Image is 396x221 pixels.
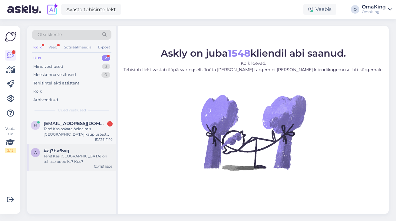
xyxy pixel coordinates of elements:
[199,78,308,187] img: Vestlus pole aktiivne
[5,126,15,136] font: Vaata siia
[362,9,379,14] font: OmaKing
[250,47,346,59] font: kliendil abi saanud.
[38,32,62,37] font: Otsi kliente
[33,97,58,102] font: Arhiveeritud
[34,123,37,127] font: h
[109,122,111,126] font: 1
[44,148,69,153] font: #aj3hv6wg
[104,72,107,77] font: 0
[48,45,57,49] font: Veeb
[33,89,42,94] font: Kõik
[33,72,76,77] font: Meeskonna vestlused
[98,45,110,49] font: E-post
[354,7,357,12] font: O
[33,45,42,49] font: Kõik
[9,148,14,153] font: / 3
[315,6,332,12] font: Veebis
[228,47,250,59] font: 1548
[105,64,107,69] font: 3
[46,3,59,16] img: avastamis-tehisintellekt
[58,108,86,112] font: Uued vestlused
[105,55,107,60] font: 2
[7,148,9,153] font: 2
[33,64,63,69] font: Minu vestlused
[362,4,386,10] font: OmaKing
[124,67,383,72] font: Tehisintellekt vastab ööpäevaringselt. Tööta [PERSON_NAME] targemini [PERSON_NAME] kliendikogemus...
[362,5,392,14] a: OmaKingOmaKing
[44,121,107,126] span: hanshendrikmikk+omahing@gmail.com
[44,154,107,164] font: Tere! Kas [GEOGRAPHIC_DATA] on tehase pood ka? Kus?
[61,4,121,15] a: Avasta tehisintellekt
[44,127,109,147] font: Tere! Kas oskate öelda mis [GEOGRAPHIC_DATA] kauplustest võiks OmaKing Sport sisetallad müügis olla?
[95,137,113,141] font: [DATE] 11:10
[34,150,37,155] font: a
[241,61,266,66] font: Kõik loevad.
[5,31,16,42] img: Askly logo
[33,55,41,60] font: Uus
[33,81,79,85] font: Tehisintellekti assistent
[94,165,113,169] font: [DATE] 15:05
[64,45,91,49] font: Sotsiaalmeedia
[161,47,228,59] font: Askly on juba
[44,120,127,126] font: [EMAIL_ADDRESS][DOMAIN_NAME]
[66,7,116,12] font: Avasta tehisintellekt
